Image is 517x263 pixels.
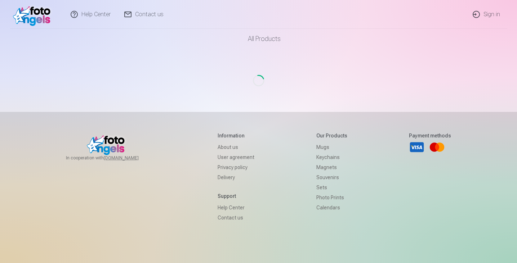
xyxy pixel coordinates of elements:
[13,3,54,26] img: /v1
[316,132,347,139] h5: Our products
[66,155,156,161] span: In cooperation with
[218,142,254,152] a: About us
[218,162,254,172] a: Privacy policy
[228,29,289,49] a: All products
[316,192,347,203] a: Photo prints
[104,155,156,161] a: [DOMAIN_NAME]
[218,132,254,139] h5: Information
[316,152,347,162] a: Keychains
[316,203,347,213] a: Calendars
[218,203,254,213] a: Help Center
[316,182,347,192] a: Sets
[316,172,347,182] a: Souvenirs
[218,172,254,182] a: Delivery
[316,162,347,172] a: Magnets
[409,139,425,155] a: Visa
[218,192,254,200] h5: Support
[409,132,451,139] h5: Payment methods
[218,152,254,162] a: User agreement
[429,139,445,155] a: Mastercard
[218,213,254,223] a: Contact us
[316,142,347,152] a: Mugs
